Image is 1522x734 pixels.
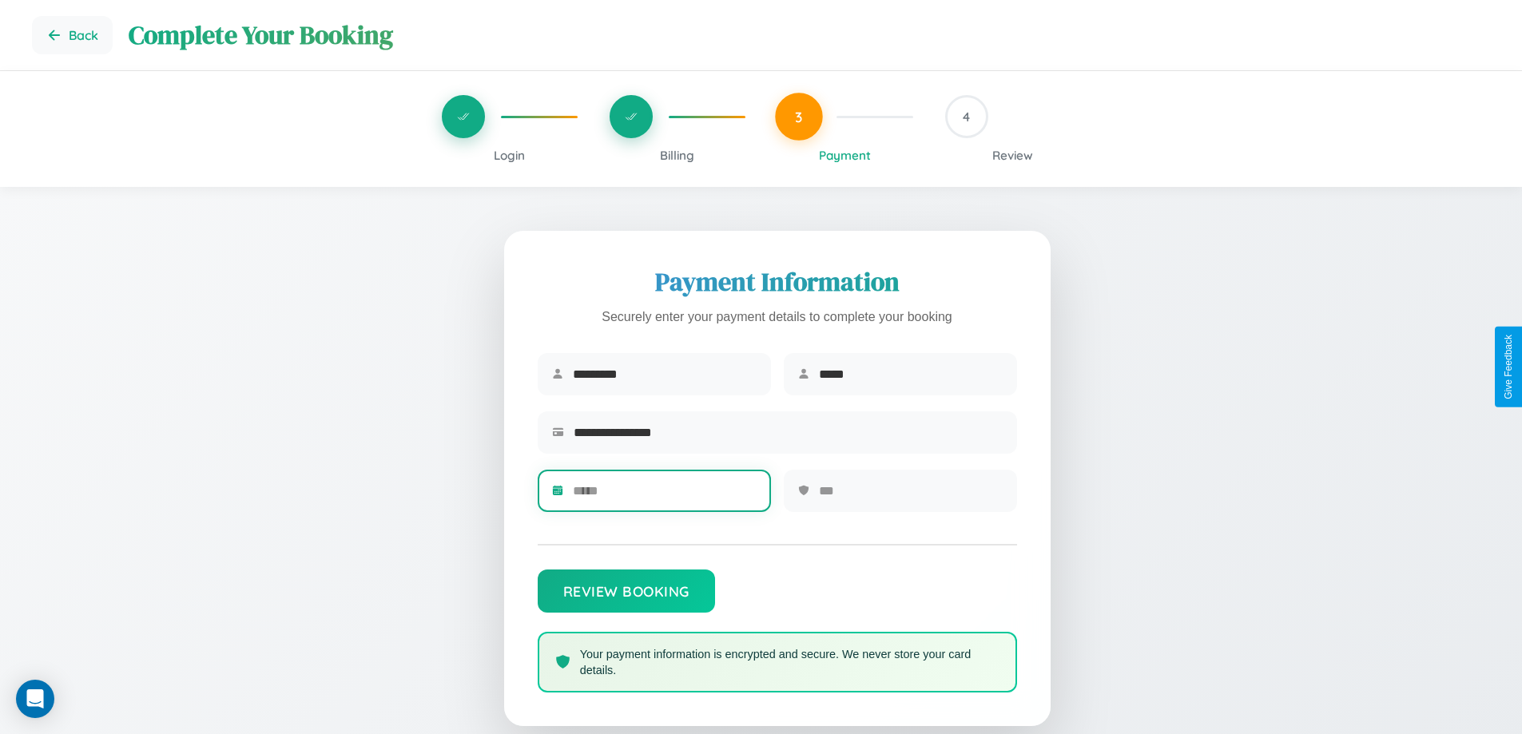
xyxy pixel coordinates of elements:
[494,148,525,163] span: Login
[660,148,694,163] span: Billing
[963,109,970,125] span: 4
[538,569,715,613] button: Review Booking
[992,148,1033,163] span: Review
[32,16,113,54] button: Go back
[1503,335,1514,399] div: Give Feedback
[795,108,803,125] span: 3
[580,646,999,678] p: Your payment information is encrypted and secure. We never store your card details.
[819,148,871,163] span: Payment
[538,264,1017,300] h2: Payment Information
[16,680,54,718] div: Open Intercom Messenger
[538,306,1017,329] p: Securely enter your payment details to complete your booking
[129,18,1490,53] h1: Complete Your Booking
